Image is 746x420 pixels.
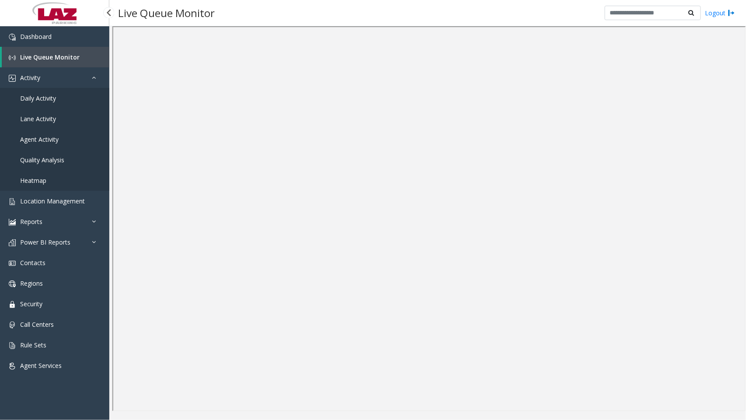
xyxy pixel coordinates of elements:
[20,300,42,308] span: Security
[9,322,16,329] img: 'icon'
[20,217,42,226] span: Reports
[20,259,45,267] span: Contacts
[728,8,735,17] img: logout
[114,2,219,24] h3: Live Queue Monitor
[20,94,56,102] span: Daily Activity
[9,342,16,349] img: 'icon'
[9,54,16,61] img: 'icon'
[9,34,16,41] img: 'icon'
[20,176,46,185] span: Heatmap
[9,301,16,308] img: 'icon'
[20,73,40,82] span: Activity
[9,260,16,267] img: 'icon'
[9,219,16,226] img: 'icon'
[9,198,16,205] img: 'icon'
[9,75,16,82] img: 'icon'
[9,280,16,287] img: 'icon'
[20,197,85,205] span: Location Management
[20,32,52,41] span: Dashboard
[20,320,54,329] span: Call Centers
[20,279,43,287] span: Regions
[20,361,62,370] span: Agent Services
[9,363,16,370] img: 'icon'
[20,238,70,246] span: Power BI Reports
[20,135,59,143] span: Agent Activity
[705,8,735,17] a: Logout
[20,341,46,349] span: Rule Sets
[20,156,64,164] span: Quality Analysis
[9,239,16,246] img: 'icon'
[20,115,56,123] span: Lane Activity
[2,47,109,67] a: Live Queue Monitor
[20,53,80,61] span: Live Queue Monitor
